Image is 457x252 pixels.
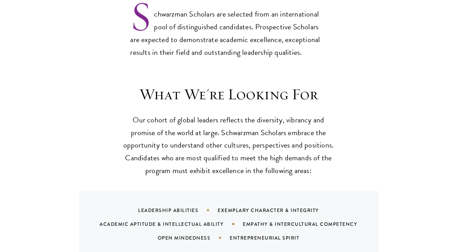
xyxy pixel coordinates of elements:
[230,234,316,241] div: Entrepreneurial Spirit
[122,114,335,178] p: Our cohort of global leaders reflects the diversity, vibrancy and promise of the world at large. ...
[218,207,336,214] div: Exemplary Character & Integrity
[243,221,375,228] div: Empathy & Intercultural Competency
[100,221,243,228] div: Academic Aptitude & Intellectual Ability
[122,85,335,104] h3: What We're Looking For
[158,234,230,241] div: Open Mindedness
[138,207,218,214] div: Leadership Abilities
